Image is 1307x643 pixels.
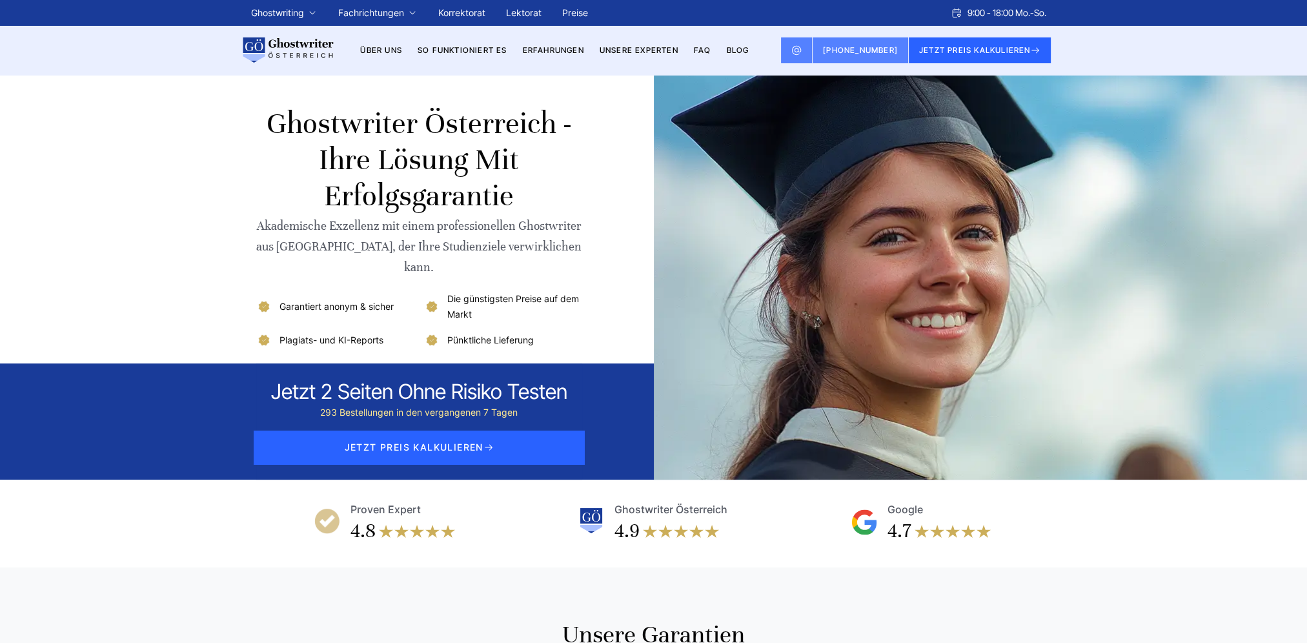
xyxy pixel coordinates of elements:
[256,332,272,348] img: Plagiats- und KI-Reports
[438,7,485,18] a: Korrektorat
[600,45,678,55] a: Unsere Experten
[256,299,272,314] img: Garantiert anonym & sicher
[424,332,582,348] li: Pünktliche Lieferung
[506,7,542,18] a: Lektorat
[791,45,802,56] img: Email
[314,508,340,534] img: Proven Expert
[909,37,1051,63] button: JETZT PREIS KALKULIEREN
[887,518,911,544] div: 4.7
[350,500,421,518] div: Proven Expert
[338,5,404,21] a: Fachrichtungen
[968,5,1046,21] span: 9:00 - 18:00 Mo.-So.
[726,45,749,55] a: BLOG
[523,45,584,55] a: Erfahrungen
[562,7,588,18] a: Preise
[614,518,640,544] div: 4.9
[851,509,877,535] img: Google Reviews
[256,332,414,348] li: Plagiats- und KI-Reports
[578,508,604,534] img: Ghostwriter
[350,518,376,544] div: 4.8
[914,518,991,544] img: stars
[360,45,402,55] a: Über uns
[256,106,582,214] h1: Ghostwriter Österreich - Ihre Lösung mit Erfolgsgarantie
[418,45,507,55] a: So funktioniert es
[241,37,334,63] img: logo wirschreiben
[424,291,582,322] li: Die günstigsten Preise auf dem Markt
[271,405,567,420] div: 293 Bestellungen in den vergangenen 7 Tagen
[424,332,440,348] img: Pünktliche Lieferung
[813,37,909,63] a: [PHONE_NUMBER]
[887,500,923,518] div: Google
[424,299,440,314] img: Die günstigsten Preise auf dem Markt
[251,5,304,21] a: Ghostwriting
[614,500,727,518] div: Ghostwriter Österreich
[254,431,584,464] span: JETZT PREIS KALKULIEREN
[951,8,962,18] img: Schedule
[378,518,456,544] img: stars
[823,45,898,55] span: [PHONE_NUMBER]
[694,45,711,55] a: FAQ
[256,291,414,322] li: Garantiert anonym & sicher
[256,216,582,278] div: Akademische Exzellenz mit einem professionellen Ghostwriter aus [GEOGRAPHIC_DATA], der Ihre Studi...
[271,379,567,405] div: Jetzt 2 seiten ohne risiko testen
[642,518,720,544] img: stars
